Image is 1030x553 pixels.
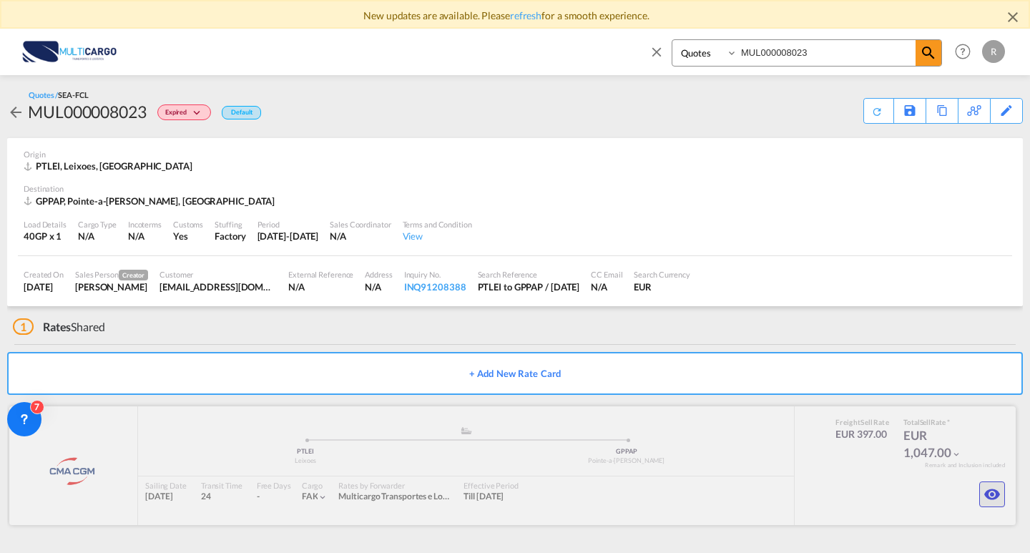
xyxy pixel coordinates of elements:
div: Sales Person [75,269,148,280]
div: Origin [24,149,1006,160]
div: Patricia Barroso [75,280,148,293]
a: refresh [510,9,541,21]
div: N/A [330,230,391,243]
span: icon-magnify [916,40,941,66]
md-icon: icon-close [1004,9,1021,26]
div: Sales Coordinator [330,219,391,230]
div: R [982,40,1005,63]
span: Rates [43,320,72,333]
div: Search Reference [478,269,580,280]
div: Terms and Condition [403,219,472,230]
div: View [403,230,472,243]
div: External Reference [288,269,353,280]
div: Change Status Here [157,104,211,120]
div: Created On [24,269,64,280]
md-icon: icon-arrow-left [7,104,24,121]
div: MUL000008023 [28,100,147,123]
md-icon: icon-eye [984,486,1001,503]
div: Quotes /SEA-FCL [29,89,89,100]
div: Load Details [24,219,67,230]
div: New updates are available. Please for a smooth experience. [1,9,1029,23]
input: Enter Quotation Number [737,40,916,65]
div: Search Currency [634,269,690,280]
div: Save As Template [894,99,926,123]
md-icon: icon-chevron-down [190,109,207,117]
div: 9 Aug 2025 [257,230,319,243]
div: PTLEI to GPPAP / 5 Aug 2025 [478,280,580,293]
div: Help [951,39,982,65]
div: Address [365,269,392,280]
div: Change Status Here [147,100,215,123]
div: N/A [78,230,117,243]
button: icon-eye [979,481,1005,507]
div: PTLEI, Leixoes, Europe [24,160,196,172]
md-icon: icon-close [649,44,664,59]
div: Factory Stuffing [215,230,245,243]
span: icon-close [649,39,672,74]
div: Customer [160,269,277,280]
div: CC Email [591,269,622,280]
div: Incoterms [128,219,162,230]
span: Expired [165,108,190,122]
div: N/A [128,230,144,243]
div: Stuffing [215,219,245,230]
div: 5 Aug 2025 [24,280,64,293]
span: SEA-FCL [58,90,88,99]
button: + Add New Rate Card [7,352,1023,395]
div: Shared [13,319,105,335]
div: Customs [173,219,203,230]
div: EUR [634,280,690,293]
div: rob.cross@cardinalgl.com rob.cross@cardinalgl.com [160,280,277,293]
md-icon: icon-magnify [920,44,937,62]
div: Yes [173,230,203,243]
div: N/A [591,280,622,293]
img: 82db67801a5411eeacfdbd8acfa81e61.png [21,36,118,68]
span: 1 [13,318,34,335]
div: GPPAP, Pointe-a-Pitre, Americas [24,195,278,207]
md-icon: icon-refresh [869,103,886,119]
div: Quote PDF is not available at this time [871,99,886,117]
div: Inquiry No. [404,269,466,280]
span: Help [951,39,975,64]
div: 40GP x 1 [24,230,67,243]
div: N/A [288,280,353,293]
div: Cargo Type [78,219,117,230]
div: N/A [365,280,392,293]
div: Destination [24,183,1006,194]
span: PTLEI, Leixoes, [GEOGRAPHIC_DATA] [36,160,192,172]
div: INQ91208388 [404,280,466,293]
div: icon-arrow-left [7,100,28,123]
div: Default [222,106,261,119]
span: Creator [119,270,148,280]
div: Period [257,219,319,230]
